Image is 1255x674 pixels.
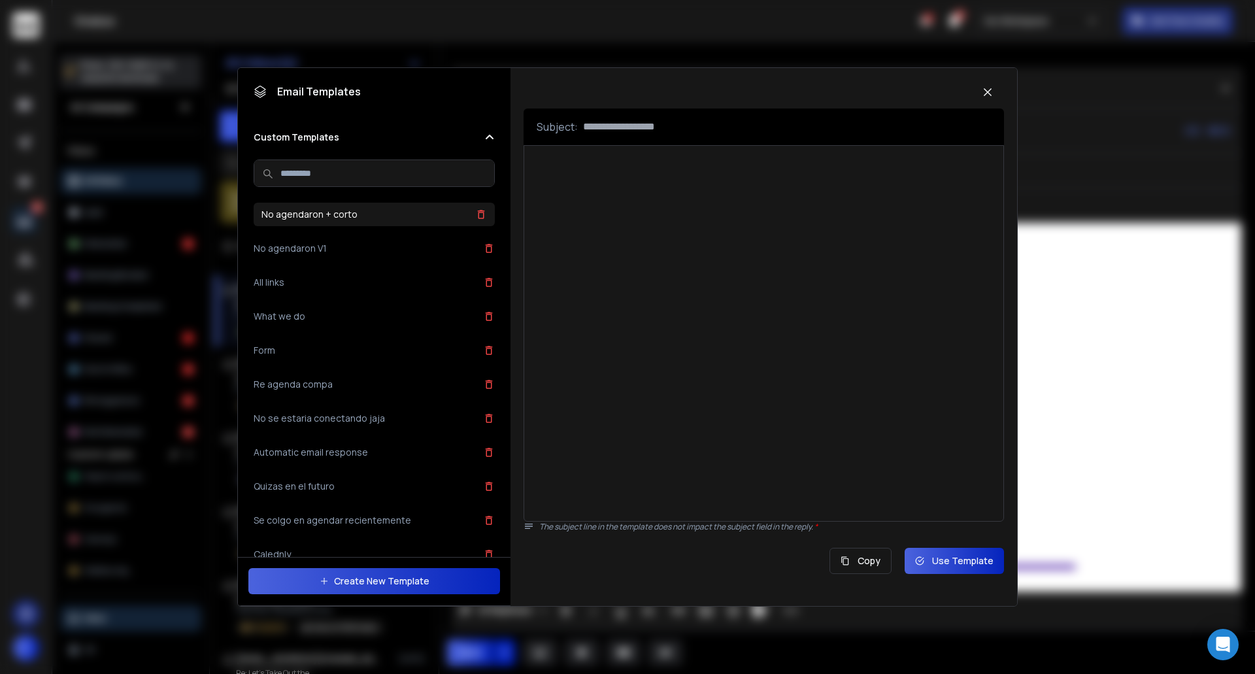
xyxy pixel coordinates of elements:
p: Subject: [537,119,578,135]
div: Open Intercom Messenger [1207,629,1239,660]
button: Use Template [905,548,1004,574]
p: The subject line in the template does not impact the subject field in the [539,522,1004,532]
button: Copy [829,548,892,574]
button: Create New Template [248,568,500,594]
span: reply. [794,521,818,532]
